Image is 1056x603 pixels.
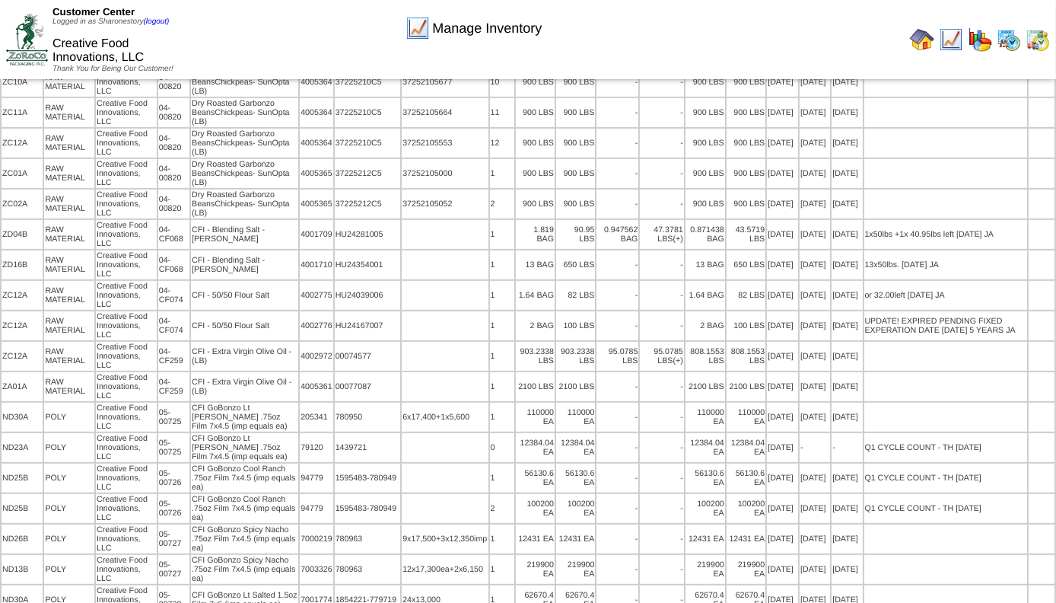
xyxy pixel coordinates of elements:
td: ZC12A [2,281,43,310]
td: HU24281005 [335,220,401,249]
td: [DATE] [800,494,830,523]
td: [DATE] [767,403,798,432]
td: 05-00726 [158,464,189,493]
td: 1 [490,250,514,279]
td: Creative Food Innovations, LLC [96,220,157,249]
td: Dry Roasted Garbonzo BeansChickpeas- SunOpta (LB) [191,159,298,188]
td: 1 [490,159,514,188]
td: 900 LBS [727,159,765,188]
td: 04-00820 [158,190,189,219]
td: RAW MATERIAL [44,98,94,127]
td: 12384.04 EA [685,433,725,462]
td: 4001710 [300,250,333,279]
td: ND25B [2,464,43,493]
td: 900 LBS [516,129,555,158]
td: 2100 LBS [727,372,765,401]
td: 1.64 BAG [685,281,725,310]
td: 110000 EA [556,403,595,432]
td: Q1 CYCLE COUNT - TH [DATE] [864,464,1028,493]
td: - [640,311,683,340]
td: [DATE] [800,190,830,219]
td: [DATE] [767,98,798,127]
td: Creative Food Innovations, LLC [96,159,157,188]
td: 219900 EA [727,555,765,584]
td: [DATE] [767,281,798,310]
td: 900 LBS [556,190,595,219]
td: - [596,250,638,279]
img: calendarinout.gif [1026,27,1050,52]
td: 12431 EA [727,525,765,554]
img: calendarprod.gif [997,27,1021,52]
td: 04-CF068 [158,220,189,249]
td: Creative Food Innovations, LLC [96,342,157,371]
td: 12x17,300ea+2x6,150 [402,555,488,584]
td: 04-CF074 [158,311,189,340]
td: 900 LBS [516,98,555,127]
td: 900 LBS [685,98,725,127]
td: 780963 [335,525,401,554]
td: 37225210C5 [335,129,401,158]
td: - [596,311,638,340]
td: ZC12A [2,129,43,158]
td: CFI GoBonzo Cool Ranch .75oz Film 7x4.5 (imp equals ea) [191,464,298,493]
span: Creative Food Innovations, LLC [52,37,144,64]
td: 04-00820 [158,159,189,188]
td: 100200 EA [556,494,595,523]
span: Thank You for Being Our Customer! [52,65,173,73]
td: 0.871438 BAG [685,220,725,249]
td: 4005365 [300,159,333,188]
td: ZD16B [2,250,43,279]
td: [DATE] [767,342,798,371]
img: line_graph.gif [406,16,430,40]
img: line_graph.gif [939,27,963,52]
td: 110000 EA [516,403,555,432]
td: 2100 LBS [516,372,555,401]
td: Creative Food Innovations, LLC [96,190,157,219]
td: 900 LBS [685,190,725,219]
td: 650 LBS [727,250,765,279]
td: 900 LBS [685,159,725,188]
td: 05-00727 [158,555,189,584]
td: CFI - Extra Virgin Olive Oil - (LB) [191,342,298,371]
td: 1439721 [335,433,401,462]
td: 2 BAG [685,311,725,340]
td: CFI - Extra Virgin Olive Oil - (LB) [191,372,298,401]
td: 37225212C5 [335,159,401,188]
td: 95.0785 LBS [640,342,683,371]
span: Manage Inventory [432,21,542,37]
td: 05-00726 [158,494,189,523]
td: 1 [490,220,514,249]
td: Creative Food Innovations, LLC [96,403,157,432]
td: Dry Roasted Garbonzo BeansChickpeas- SunOpta (LB) [191,129,298,158]
td: 12 [490,129,514,158]
td: ND30A [2,403,43,432]
td: Creative Food Innovations, LLC [96,464,157,493]
td: 900 LBS [685,129,725,158]
td: Creative Food Innovations, LLC [96,372,157,401]
td: 05-00725 [158,403,189,432]
td: [DATE] [832,464,862,493]
td: ND13B [2,555,43,584]
div: (+) [673,234,683,244]
td: - [640,433,683,462]
td: [DATE] [800,129,830,158]
td: 1 [490,464,514,493]
td: CFI - 50/50 Flour Salt [191,281,298,310]
td: 1 [490,555,514,584]
td: [DATE] [832,525,862,554]
td: 12431 EA [685,525,725,554]
td: [DATE] [767,159,798,188]
td: 37225210C5 [335,98,401,127]
td: - [640,190,683,219]
td: 903.2338 LBS [516,342,555,371]
td: [DATE] [767,190,798,219]
td: ZA01A [2,372,43,401]
td: 780963 [335,555,401,584]
td: 05-00725 [158,433,189,462]
td: - [640,129,683,158]
td: 4005364 [300,98,333,127]
td: 43.5719 LBS [727,220,765,249]
td: 903.2338 LBS [556,342,595,371]
td: 00074577 [335,342,401,371]
td: 900 LBS [727,190,765,219]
